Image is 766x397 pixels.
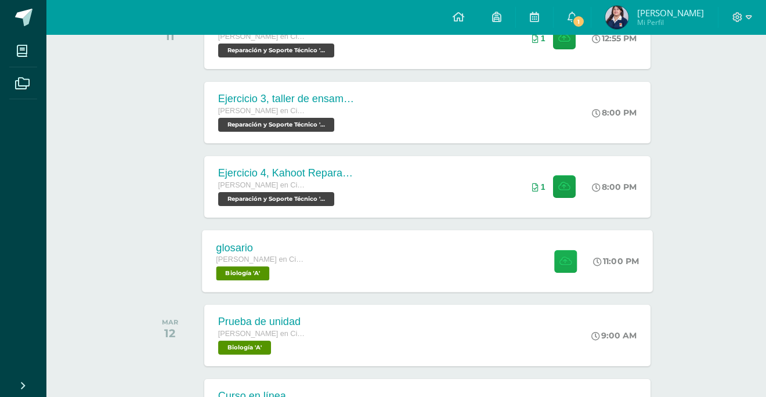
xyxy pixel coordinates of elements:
[218,181,305,189] span: [PERSON_NAME] en Ciencias y Letras con Orientación en Computación
[218,316,305,328] div: Prueba de unidad
[218,192,334,206] span: Reparación y Soporte Técnico 'A'
[592,107,637,118] div: 8:00 PM
[541,182,545,192] span: 1
[218,330,305,338] span: [PERSON_NAME] en Ciencias y Letras con Orientación en Computación
[218,118,334,132] span: Reparación y Soporte Técnico 'A'
[541,34,545,43] span: 1
[637,17,704,27] span: Mi Perfil
[218,167,357,179] div: Ejercicio 4, Kahoot Reparación
[162,318,178,326] div: MAR
[532,34,545,43] div: Archivos entregados
[218,44,334,57] span: Reparación y Soporte Técnico 'A'
[592,33,637,44] div: 12:55 PM
[572,15,585,28] span: 1
[605,6,628,29] img: 3067264afe85927ab4ceda1074e1bfba.png
[593,256,639,266] div: 11:00 PM
[218,107,305,115] span: [PERSON_NAME] en Ciencias y Letras con Orientación en Computación
[592,182,637,192] div: 8:00 PM
[218,93,357,105] div: Ejercicio 3, taller de ensamblaje
[216,255,304,264] span: [PERSON_NAME] en Ciencias y Letras con Orientación en Computación
[218,33,305,41] span: [PERSON_NAME] en Ciencias y Letras con Orientación en Computación
[162,326,178,340] div: 12
[162,29,177,43] div: 11
[216,266,269,280] span: Biología 'A'
[637,7,704,19] span: [PERSON_NAME]
[218,341,271,355] span: Biología 'A'
[216,241,304,254] div: glosario
[532,182,545,192] div: Archivos entregados
[591,330,637,341] div: 9:00 AM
